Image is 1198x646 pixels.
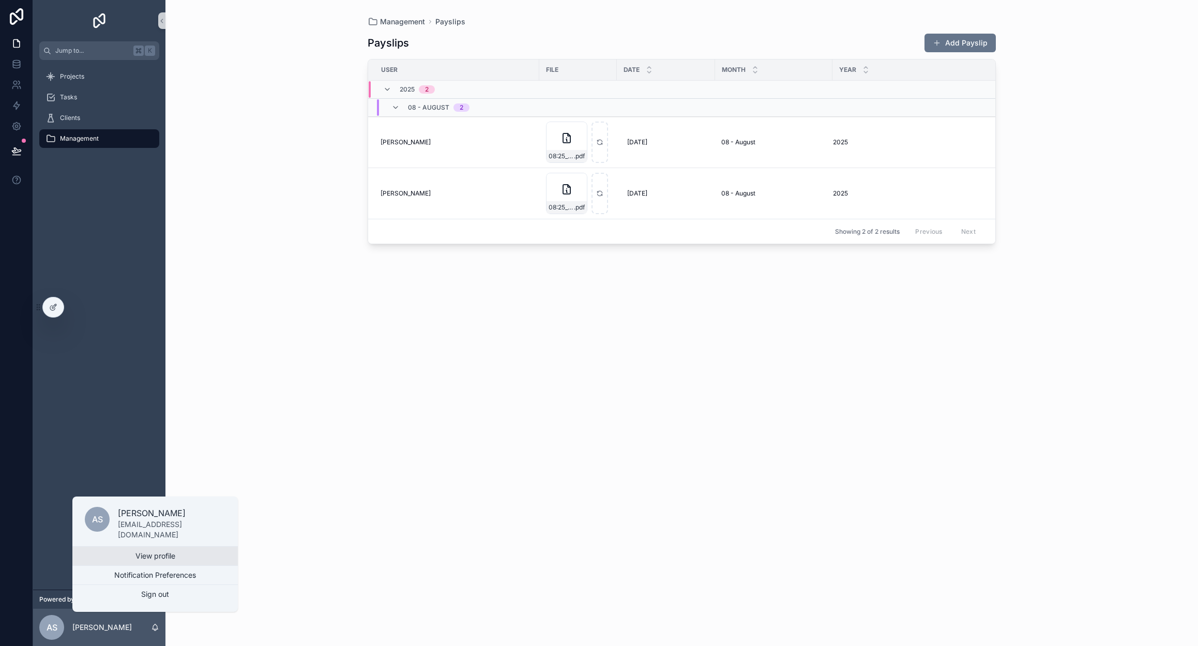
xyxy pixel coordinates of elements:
div: 2 [425,85,429,94]
span: User [381,66,398,74]
a: 08 - August [721,189,826,198]
a: 2025 [833,138,999,146]
a: Management [368,17,425,27]
a: 08 - August [721,138,826,146]
span: [PERSON_NAME] [381,189,431,198]
p: [PERSON_NAME] [72,622,132,633]
a: 08:25_Lohnabrechnung_Alexander-Stößlein.pdf [545,172,611,215]
span: [PERSON_NAME] [381,138,431,146]
span: .pdf [574,152,585,160]
span: 08 - August [721,189,755,198]
a: Tasks [39,88,159,107]
span: 2025 [833,138,848,146]
span: Year [839,66,856,74]
span: AS [92,513,103,525]
span: AS [47,621,57,634]
h1: Payslips [368,36,409,50]
a: Powered by [33,590,165,609]
span: Jump to... [55,47,129,55]
span: Month [722,66,746,74]
span: Clients [60,114,80,122]
div: scrollable content [33,60,165,161]
a: Payslips [435,17,465,27]
span: 08 - August [721,138,755,146]
a: 08:25_Lohnabrechnung_Alexander-[PERSON_NAME].pdf [545,121,611,163]
span: Powered by [39,595,74,604]
span: [DATE] [627,189,647,198]
span: 2025 [833,189,848,198]
button: Add Payslip [924,34,996,52]
span: Showing 2 of 2 results [835,228,900,236]
span: .pdf [574,203,585,212]
a: [PERSON_NAME] [381,138,533,146]
span: 08 - August [408,103,449,112]
a: Projects [39,67,159,86]
p: [EMAIL_ADDRESS][DOMAIN_NAME] [118,519,225,540]
a: [PERSON_NAME] [381,189,533,198]
span: 08:25_Lohnabrechnung_Alexander-Stößlein [549,203,574,212]
a: 2025 [833,189,999,198]
a: Management [39,129,159,148]
span: K [146,47,154,55]
img: App logo [91,12,108,29]
span: File [546,66,558,74]
a: [DATE] [623,185,709,202]
span: Management [380,17,425,27]
button: Notification Preferences [72,566,238,584]
a: Clients [39,109,159,127]
p: [PERSON_NAME] [118,507,225,519]
span: 2025 [400,85,415,94]
span: Tasks [60,93,77,101]
button: Jump to...K [39,41,159,60]
span: [DATE] [627,138,647,146]
span: 08:25_Lohnabrechnung_Alexander-[PERSON_NAME] [549,152,574,160]
a: View profile [72,547,238,565]
a: [DATE] [623,134,709,151]
span: Date [624,66,640,74]
div: 2 [460,103,463,112]
span: Management [60,134,99,143]
span: Projects [60,72,84,81]
button: Sign out [72,585,238,604]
